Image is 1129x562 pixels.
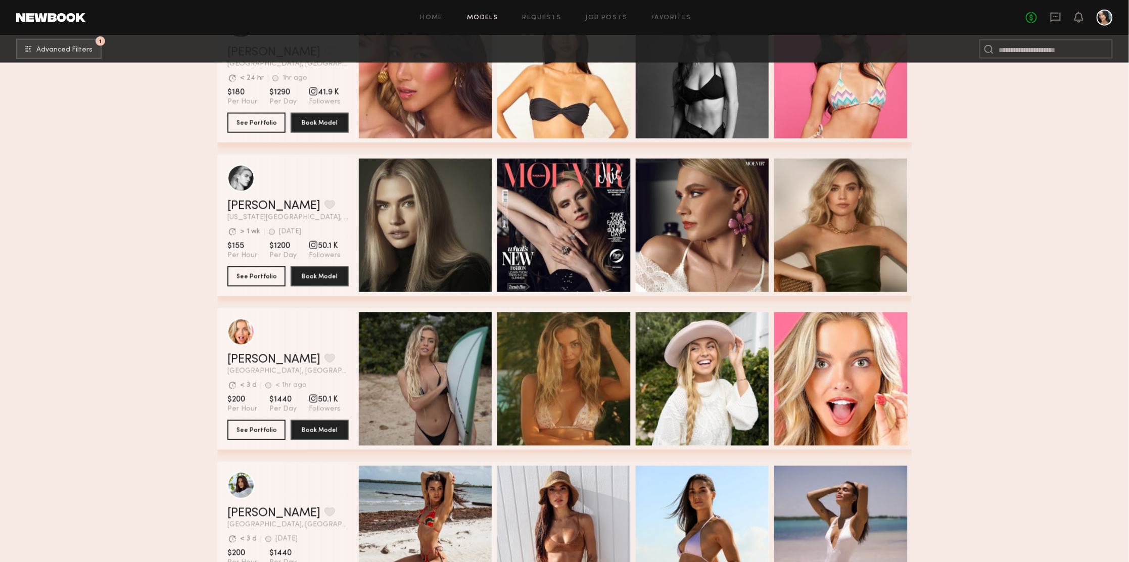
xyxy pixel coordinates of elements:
div: [DATE] [279,228,301,236]
span: 1 [99,39,102,43]
a: [PERSON_NAME] [227,507,320,520]
div: < 1hr ago [275,382,307,389]
span: Followers [309,405,341,414]
span: Per Hour [227,405,257,414]
span: 50.1 K [309,395,341,405]
button: 1Advanced Filters [16,39,102,59]
div: [DATE] [275,536,298,543]
div: < 24 hr [240,75,264,82]
button: See Portfolio [227,266,286,287]
a: [PERSON_NAME] [227,354,320,366]
button: See Portfolio [227,113,286,133]
a: Requests [523,15,561,21]
span: $1440 [269,395,297,405]
span: $1290 [269,87,297,98]
span: [GEOGRAPHIC_DATA], [GEOGRAPHIC_DATA] [227,368,349,375]
span: Per Day [269,405,297,414]
span: $155 [227,241,257,251]
span: Advanced Filters [36,46,92,54]
span: Followers [309,251,341,260]
div: 1hr ago [283,75,307,82]
span: Per Day [269,98,297,107]
span: [GEOGRAPHIC_DATA], [GEOGRAPHIC_DATA] [227,522,349,529]
span: $200 [227,395,257,405]
a: Job Posts [586,15,628,21]
div: < 3 d [240,382,257,389]
span: Per Day [269,251,297,260]
div: < 3 d [240,536,257,543]
span: [US_STATE][GEOGRAPHIC_DATA], [GEOGRAPHIC_DATA] [227,214,349,221]
span: Per Hour [227,251,257,260]
span: 41.9 K [309,87,341,98]
span: $1200 [269,241,297,251]
button: See Portfolio [227,420,286,440]
div: > 1 wk [240,228,260,236]
span: [GEOGRAPHIC_DATA], [GEOGRAPHIC_DATA] [227,61,349,68]
span: 50.1 K [309,241,341,251]
span: $1440 [269,548,297,558]
span: $200 [227,548,257,558]
a: Favorites [651,15,691,21]
button: Book Model [291,420,349,440]
span: Followers [309,98,341,107]
button: Book Model [291,113,349,133]
a: Home [420,15,443,21]
button: Book Model [291,266,349,287]
a: Models [467,15,498,21]
span: Per Hour [227,98,257,107]
span: $180 [227,87,257,98]
a: [PERSON_NAME] [227,200,320,212]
